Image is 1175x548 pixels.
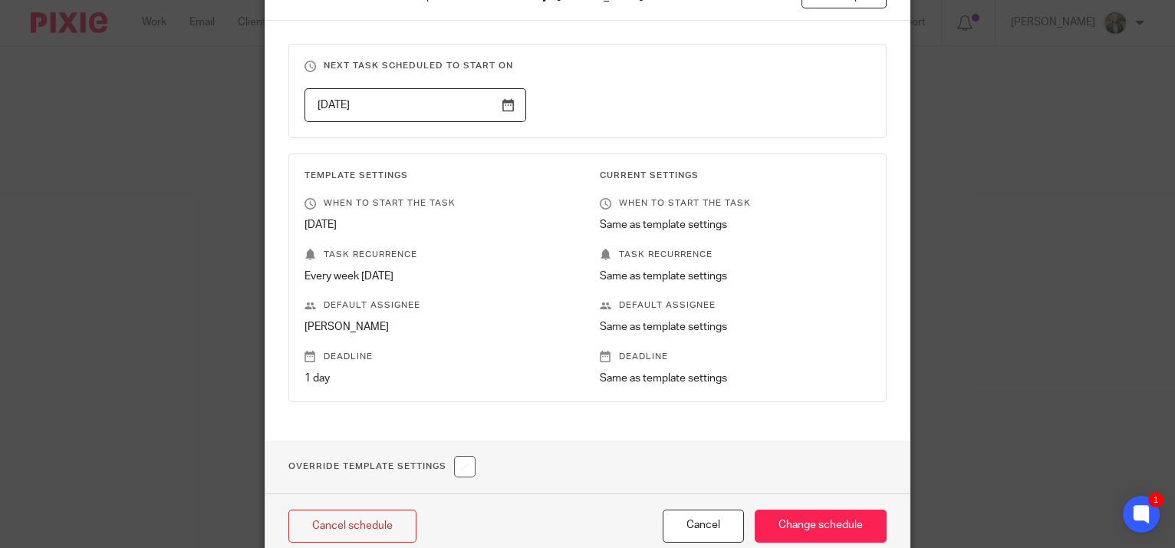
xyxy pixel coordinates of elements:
[288,456,476,477] h1: Override Template Settings
[304,371,576,386] p: 1 day
[304,299,576,312] p: Default assignee
[600,299,871,312] p: Default assignee
[304,269,576,284] p: Every week [DATE]
[304,170,576,182] h3: Template Settings
[600,217,871,233] p: Same as template settings
[755,510,887,543] input: Change schedule
[304,60,871,72] h3: Next task scheduled to start on
[600,197,871,210] p: When to start the task
[600,351,871,363] p: Deadline
[288,510,416,543] a: Cancel schedule
[304,249,576,261] p: Task recurrence
[600,249,871,261] p: Task recurrence
[600,371,871,386] p: Same as template settings
[304,217,576,233] p: [DATE]
[663,510,744,543] button: Cancel
[600,269,871,284] p: Same as template settings
[1148,492,1163,507] div: 1
[304,88,527,123] input: Use the arrow keys to pick a date
[600,170,871,182] h3: Current Settings
[304,197,576,210] p: When to start the task
[304,319,576,335] p: [PERSON_NAME]
[600,319,871,335] p: Same as template settings
[304,351,576,363] p: Deadline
